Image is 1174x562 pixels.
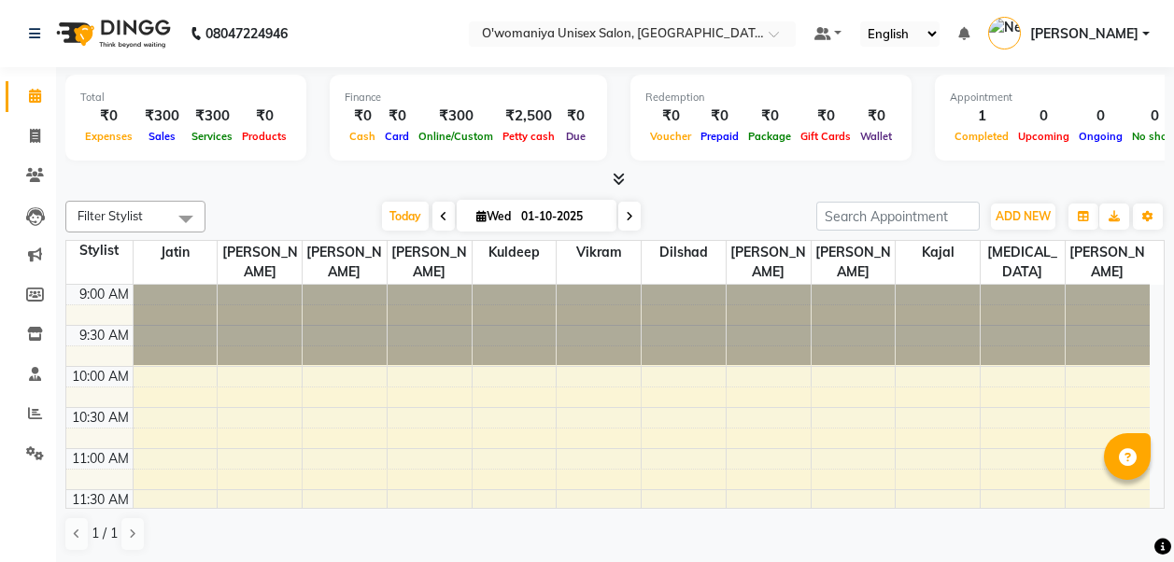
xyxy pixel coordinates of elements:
div: ₹0 [559,105,592,127]
span: Ongoing [1074,130,1127,143]
div: ₹0 [696,105,743,127]
div: Redemption [645,90,897,105]
span: [PERSON_NAME] [303,241,387,284]
div: 9:30 AM [76,326,133,345]
div: 10:30 AM [68,408,133,428]
div: ₹2,500 [498,105,559,127]
div: Finance [345,90,592,105]
input: Search Appointment [816,202,980,231]
span: Wallet [856,130,897,143]
div: 9:00 AM [76,285,133,304]
span: Cash [345,130,380,143]
span: Prepaid [696,130,743,143]
span: [MEDICAL_DATA] [981,241,1065,284]
button: ADD NEW [991,204,1055,230]
div: 0 [1013,105,1074,127]
span: [PERSON_NAME] [218,241,302,284]
span: Upcoming [1013,130,1074,143]
span: Jatin [134,241,218,264]
span: Gift Cards [796,130,856,143]
iframe: chat widget [1096,487,1155,543]
div: Stylist [66,241,133,260]
div: 10:00 AM [68,367,133,386]
div: ₹0 [237,105,291,127]
div: ₹0 [796,105,856,127]
div: ₹0 [345,105,380,127]
span: Due [561,130,590,143]
span: Online/Custom [414,130,498,143]
span: kajal [896,241,980,264]
b: 08047224946 [205,7,288,60]
span: Products [237,130,291,143]
span: vikram [557,241,641,264]
div: ₹300 [137,105,187,127]
span: [PERSON_NAME] [1066,241,1150,284]
div: ₹0 [80,105,137,127]
div: ₹300 [414,105,498,127]
div: ₹0 [743,105,796,127]
span: [PERSON_NAME] [1030,24,1139,44]
div: Total [80,90,291,105]
span: kuldeep [473,241,557,264]
span: Today [382,202,429,231]
span: [PERSON_NAME] [727,241,811,284]
span: Dilshad [642,241,726,264]
div: ₹0 [645,105,696,127]
div: ₹0 [380,105,414,127]
span: Filter Stylist [78,208,143,223]
span: 1 / 1 [92,524,118,543]
div: ₹0 [856,105,897,127]
span: ADD NEW [996,209,1051,223]
span: Wed [472,209,516,223]
span: Card [380,130,414,143]
div: 11:00 AM [68,449,133,469]
div: 11:30 AM [68,490,133,510]
span: [PERSON_NAME] [388,241,472,284]
span: Petty cash [498,130,559,143]
span: Services [187,130,237,143]
span: Expenses [80,130,137,143]
div: ₹300 [187,105,237,127]
img: Nehad [988,17,1021,49]
input: 2025-10-01 [516,203,609,231]
span: Voucher [645,130,696,143]
span: Sales [144,130,180,143]
div: 0 [1074,105,1127,127]
span: Package [743,130,796,143]
span: [PERSON_NAME] [812,241,896,284]
img: logo [48,7,176,60]
span: Completed [950,130,1013,143]
div: 1 [950,105,1013,127]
